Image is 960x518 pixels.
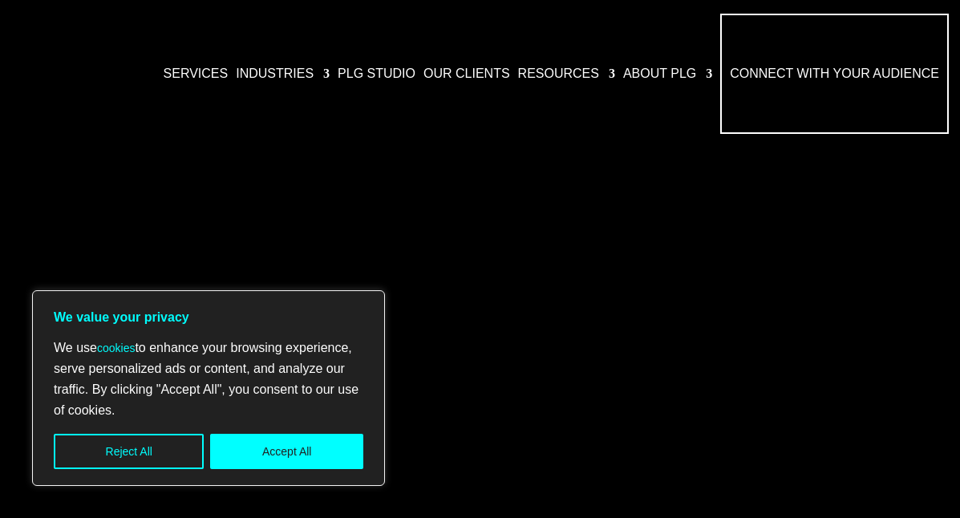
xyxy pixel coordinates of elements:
a: Resources [518,14,615,134]
a: Services [164,14,229,134]
button: Reject All [54,434,204,469]
a: cookies [97,342,135,354]
button: Accept All [210,434,363,469]
div: We value your privacy [32,290,385,486]
a: PLG Studio [338,14,415,134]
p: We use to enhance your browsing experience, serve personalized ads or content, and analyze our tr... [54,338,363,421]
p: We value your privacy [54,307,363,328]
a: About PLG [623,14,712,134]
a: Connect with Your Audience [720,14,949,134]
a: Industries [236,14,330,134]
a: Our Clients [423,14,510,134]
